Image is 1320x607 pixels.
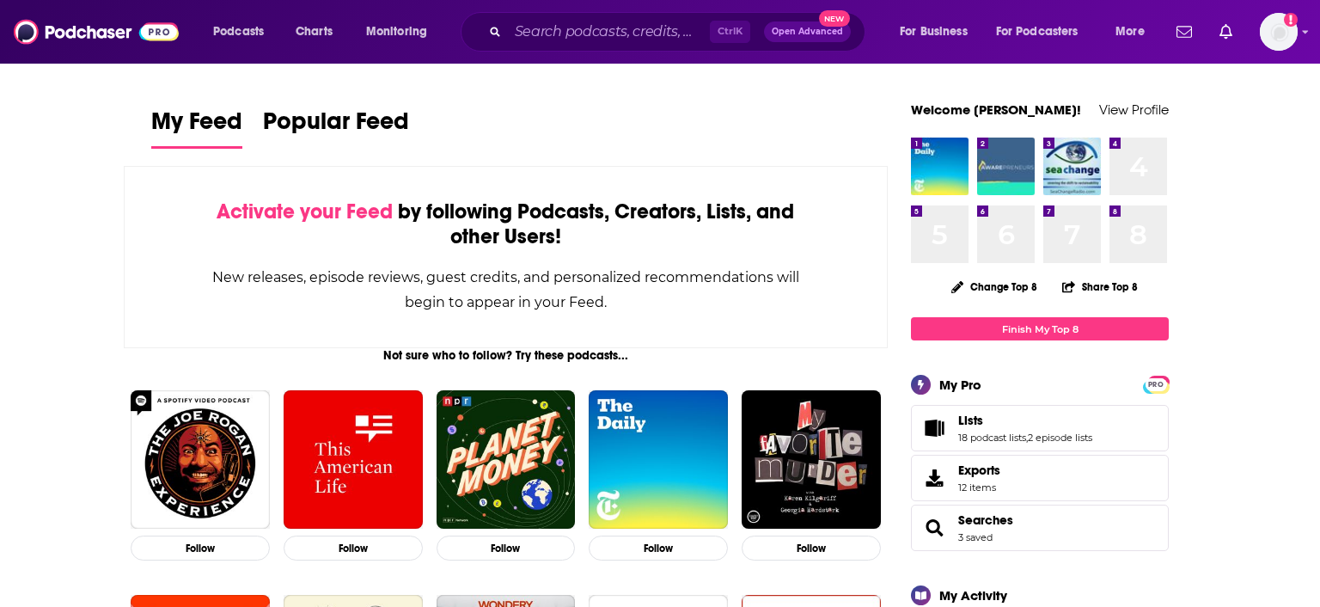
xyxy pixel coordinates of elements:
img: My Favorite Murder with Karen Kilgariff and Georgia Hardstark [742,390,881,530]
span: New [819,10,850,27]
div: by following Podcasts, Creators, Lists, and other Users! [211,199,801,249]
span: 12 items [958,481,1000,494]
a: Finish My Top 8 [911,317,1169,340]
button: Follow [284,536,423,561]
img: The Daily [911,138,969,195]
span: Ctrl K [710,21,750,43]
a: Charts [284,18,343,46]
span: , [1026,432,1028,444]
a: 18 podcast lists [958,432,1026,444]
span: Popular Feed [263,107,409,146]
button: open menu [985,18,1103,46]
div: Search podcasts, credits, & more... [477,12,882,52]
div: Not sure who to follow? Try these podcasts... [124,348,888,363]
img: The Daily [589,390,728,530]
img: Planet Money [437,390,576,530]
div: New releases, episode reviews, guest credits, and personalized recommendations will begin to appe... [211,265,801,315]
div: My Activity [939,587,1007,604]
a: Welcome [PERSON_NAME]! [911,101,1081,118]
img: The Joe Rogan Experience [131,390,270,530]
button: Change Top 8 [941,276,1048,297]
span: Lists [911,405,1169,451]
button: open menu [1103,18,1166,46]
a: Searches [917,516,951,540]
a: Exports [911,455,1169,501]
a: PRO [1146,377,1166,390]
img: Sea Change Radio [1043,138,1101,195]
span: For Podcasters [996,20,1079,44]
a: 2 episode lists [1028,432,1092,444]
button: Show profile menu [1260,13,1298,51]
img: This American Life [284,390,423,530]
span: Charts [296,20,333,44]
button: open menu [354,18,449,46]
button: Share Top 8 [1061,270,1139,303]
span: Activate your Feed [217,199,393,224]
span: Monitoring [366,20,427,44]
span: Exports [958,463,1000,478]
span: Open Advanced [772,28,843,36]
span: My Feed [151,107,242,146]
input: Search podcasts, credits, & more... [508,18,710,46]
span: More [1115,20,1145,44]
span: Podcasts [213,20,264,44]
a: Show notifications dropdown [1170,17,1199,46]
img: Awarepreneurs [977,138,1035,195]
span: Searches [911,505,1169,551]
a: My Feed [151,107,242,149]
button: Open AdvancedNew [764,21,851,42]
button: open menu [201,18,286,46]
button: Follow [589,536,728,561]
button: Follow [742,536,881,561]
span: Lists [958,413,983,428]
a: Lists [917,416,951,440]
button: Follow [437,536,576,561]
a: View Profile [1099,101,1169,118]
img: Podchaser - Follow, Share and Rate Podcasts [14,15,179,48]
span: Logged in as StraussPodchaser [1260,13,1298,51]
a: Show notifications dropdown [1213,17,1239,46]
a: Searches [958,512,1013,528]
img: User Profile [1260,13,1298,51]
span: PRO [1146,378,1166,391]
svg: Add a profile image [1284,13,1298,27]
span: Exports [917,466,951,490]
span: For Business [900,20,968,44]
button: Follow [131,536,270,561]
a: 3 saved [958,531,993,543]
a: Popular Feed [263,107,409,149]
a: Lists [958,413,1092,428]
div: My Pro [939,377,981,393]
button: open menu [888,18,989,46]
